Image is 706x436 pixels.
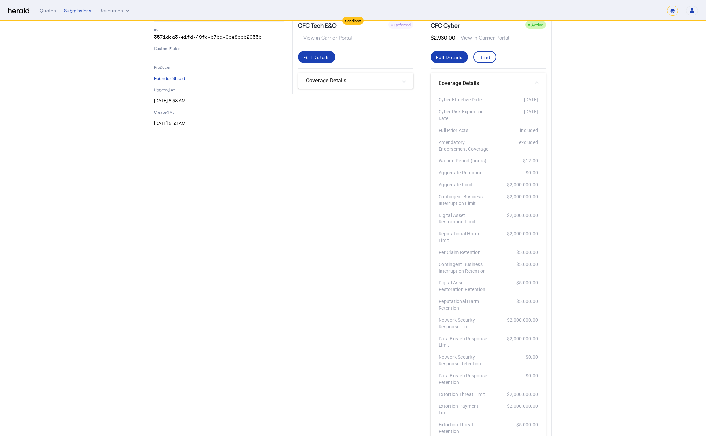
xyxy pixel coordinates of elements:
img: Herald Logo [8,8,29,14]
div: Amendatory Endorsement Coverage [439,139,488,152]
span: View in Carrier Portal [455,34,509,42]
span: $2,930.00 [431,34,455,42]
div: Aggregate Limit [439,181,488,188]
div: $2,000,000.00 [488,391,538,398]
div: Per Claim Retention [439,249,488,256]
mat-expansion-panel-header: Coverage Details [431,73,546,94]
p: Founder Shield [154,75,284,82]
p: Updated At [154,87,284,92]
div: $5,000.00 [488,261,538,274]
div: Full Details [303,54,330,61]
div: Data Breach Response Limit [439,335,488,348]
div: [DATE] [488,96,538,103]
button: Bind [473,51,496,63]
div: Bind [479,54,490,61]
div: Data Breach Response Retention [439,372,488,386]
button: Full Details [298,51,335,63]
div: $2,000,000.00 [488,230,538,244]
div: Digital Asset Restoration Limit [439,212,488,225]
div: Reputational Harm Limit [439,230,488,244]
span: Active [531,22,543,27]
div: $5,000.00 [488,249,538,256]
div: Sandbox [342,17,364,25]
p: 3571dca3-e1fd-49fd-b7ba-0ce8ccb2055b [154,34,284,40]
div: Contingent Business Interruption Limit [439,193,488,207]
div: Network Security Response Limit [439,317,488,330]
div: Aggregate Retention [439,169,488,176]
div: excluded [488,139,538,152]
div: Full Prior Acts [439,127,488,134]
div: $2,000,000.00 [488,181,538,188]
p: Created At [154,109,284,115]
div: $5,000.00 [488,298,538,311]
p: [DATE] 5:53 AM [154,97,284,104]
div: Reputational Harm Retention [439,298,488,311]
div: $2,000,000.00 [488,403,538,416]
div: Quotes [40,7,56,14]
div: Contingent Business Interruption Retention [439,261,488,274]
div: $5,000.00 [488,421,538,435]
div: Full Details [436,54,463,61]
div: $2,000,000.00 [488,193,538,207]
div: $0.00 [488,354,538,367]
span: Referred [394,22,411,27]
p: Custom Fields [154,46,284,51]
div: Extortion Threat Limit [439,391,488,398]
p: ID [154,27,284,32]
div: $0.00 [488,372,538,386]
p: [DATE] 5:53 AM [154,120,284,127]
div: included [488,127,538,134]
span: View in Carrier Portal [298,34,352,42]
button: Resources dropdown menu [99,7,131,14]
div: $2,000,000.00 [488,335,538,348]
h5: CFC Cyber [431,21,460,30]
p: - [154,52,284,59]
mat-expansion-panel-header: Coverage Details [298,73,413,89]
div: Extortion Payment Limit [439,403,488,416]
div: Cyber Effective Date [439,96,488,103]
div: Waiting Period (hours) [439,157,488,164]
mat-panel-title: Coverage Details [306,77,397,85]
mat-panel-title: Coverage Details [439,79,530,87]
div: $2,000,000.00 [488,212,538,225]
div: Extortion Threat Retention [439,421,488,435]
div: $2,000,000.00 [488,317,538,330]
div: Submissions [64,7,91,14]
div: Network Security Response Retention [439,354,488,367]
div: Cyber Risk Expiration Date [439,108,488,122]
div: Digital Asset Restoration Retention [439,280,488,293]
p: Producer [154,64,284,70]
div: $5,000.00 [488,280,538,293]
div: $12.00 [488,157,538,164]
button: Full Details [431,51,468,63]
div: [DATE] [488,108,538,122]
h5: CFC Tech E&O [298,21,337,30]
div: $0.00 [488,169,538,176]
